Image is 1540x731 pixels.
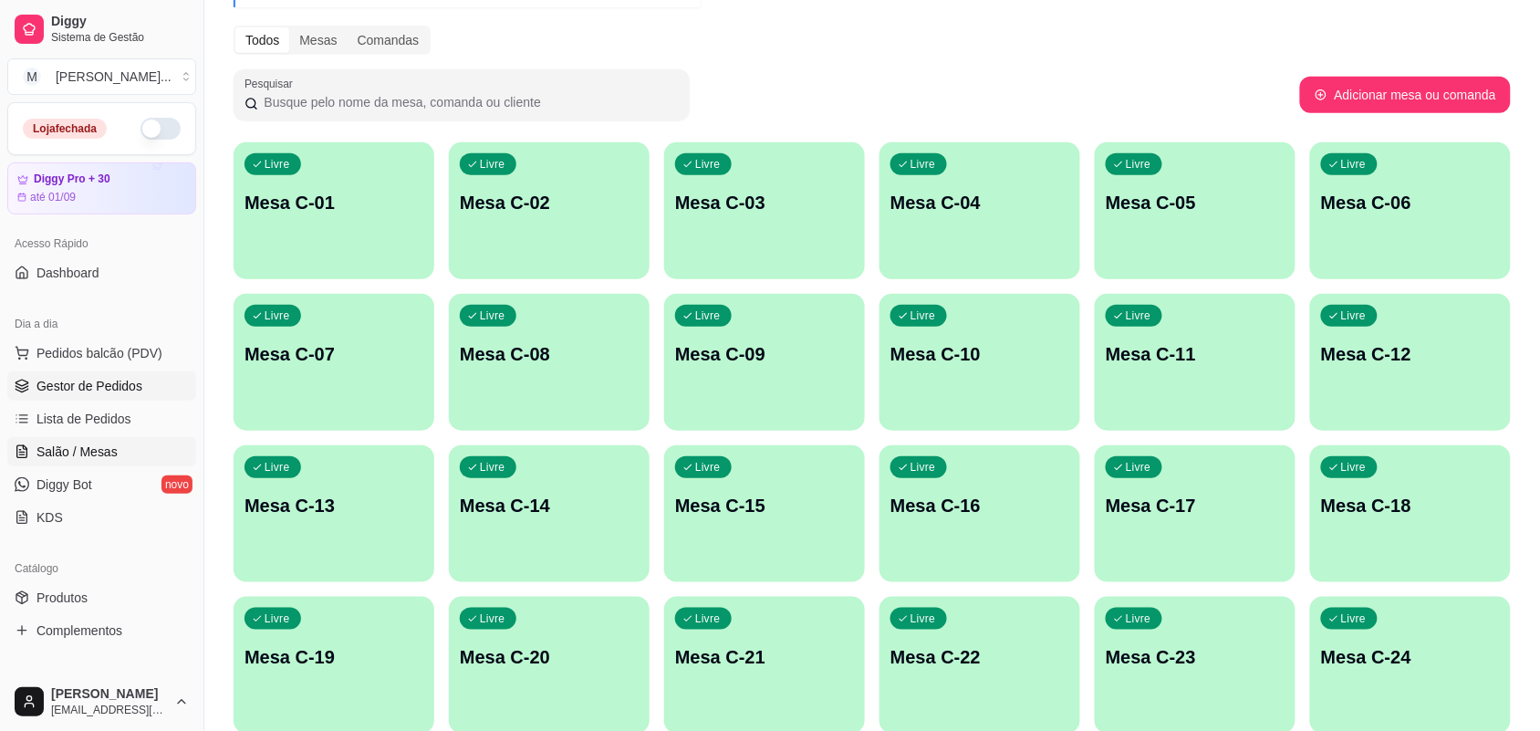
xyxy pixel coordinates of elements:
p: Livre [265,308,290,323]
button: LivreMesa C-09 [664,294,865,431]
div: Mesas [289,27,347,53]
a: Complementos [7,616,196,645]
a: Produtos [7,583,196,612]
p: Livre [480,157,505,172]
p: Livre [1341,611,1367,626]
input: Pesquisar [258,93,679,111]
button: LivreMesa C-06 [1310,142,1511,279]
p: Livre [1126,157,1151,172]
div: Catálogo [7,554,196,583]
span: M [23,68,41,86]
button: LivreMesa C-05 [1095,142,1295,279]
p: Mesa C-11 [1106,341,1285,367]
p: Mesa C-18 [1321,493,1500,518]
p: Mesa C-10 [890,341,1069,367]
a: Salão / Mesas [7,437,196,466]
button: [PERSON_NAME][EMAIL_ADDRESS][DOMAIN_NAME] [7,680,196,724]
p: Mesa C-24 [1321,644,1500,670]
span: Diggy Bot [36,475,92,494]
article: Diggy Pro + 30 [34,172,110,186]
span: [EMAIL_ADDRESS][DOMAIN_NAME] [51,703,167,717]
p: Mesa C-09 [675,341,854,367]
button: LivreMesa C-18 [1310,445,1511,582]
button: LivreMesa C-16 [879,445,1080,582]
button: LivreMesa C-08 [449,294,650,431]
p: Mesa C-16 [890,493,1069,518]
div: Loja fechada [23,119,107,139]
p: Mesa C-05 [1106,190,1285,215]
p: Mesa C-13 [245,493,423,518]
p: Mesa C-04 [890,190,1069,215]
p: Livre [695,611,721,626]
p: Livre [1341,308,1367,323]
a: Dashboard [7,258,196,287]
button: Alterar Status [140,118,181,140]
p: Mesa C-03 [675,190,854,215]
span: [PERSON_NAME] [51,686,167,703]
div: Dia a dia [7,309,196,339]
p: Mesa C-21 [675,644,854,670]
p: Livre [265,611,290,626]
a: Lista de Pedidos [7,404,196,433]
p: Livre [695,157,721,172]
p: Mesa C-17 [1106,493,1285,518]
p: Livre [480,460,505,475]
p: Livre [1126,611,1151,626]
button: LivreMesa C-10 [879,294,1080,431]
button: LivreMesa C-13 [234,445,434,582]
p: Livre [480,611,505,626]
p: Livre [480,308,505,323]
div: Acesso Rápido [7,229,196,258]
button: LivreMesa C-12 [1310,294,1511,431]
p: Livre [1126,308,1151,323]
span: Salão / Mesas [36,443,118,461]
span: Complementos [36,621,122,640]
button: LivreMesa C-15 [664,445,865,582]
button: LivreMesa C-01 [234,142,434,279]
p: Mesa C-20 [460,644,639,670]
p: Mesa C-23 [1106,644,1285,670]
a: Gestor de Pedidos [7,371,196,401]
a: Diggy Botnovo [7,470,196,499]
a: Diggy Pro + 30até 01/09 [7,162,196,214]
p: Mesa C-22 [890,644,1069,670]
p: Livre [695,460,721,475]
label: Pesquisar [245,76,299,91]
span: Lista de Pedidos [36,410,131,428]
p: Mesa C-07 [245,341,423,367]
p: Mesa C-15 [675,493,854,518]
button: Select a team [7,58,196,95]
p: Mesa C-01 [245,190,423,215]
button: LivreMesa C-03 [664,142,865,279]
button: LivreMesa C-11 [1095,294,1295,431]
span: Sistema de Gestão [51,30,189,45]
span: Diggy [51,14,189,30]
p: Livre [910,460,936,475]
p: Mesa C-12 [1321,341,1500,367]
span: KDS [36,508,63,527]
p: Livre [265,157,290,172]
p: Mesa C-06 [1321,190,1500,215]
p: Livre [695,308,721,323]
p: Livre [910,157,936,172]
span: Pedidos balcão (PDV) [36,344,162,362]
button: LivreMesa C-07 [234,294,434,431]
span: Dashboard [36,264,99,282]
p: Livre [910,308,936,323]
button: LivreMesa C-04 [879,142,1080,279]
button: LivreMesa C-14 [449,445,650,582]
div: Todos [235,27,289,53]
a: KDS [7,503,196,532]
span: Gestor de Pedidos [36,377,142,395]
p: Livre [1341,460,1367,475]
a: DiggySistema de Gestão [7,7,196,51]
p: Mesa C-14 [460,493,639,518]
span: Produtos [36,589,88,607]
p: Livre [1126,460,1151,475]
p: Mesa C-02 [460,190,639,215]
button: LivreMesa C-02 [449,142,650,279]
div: [PERSON_NAME] ... [56,68,172,86]
p: Mesa C-08 [460,341,639,367]
p: Livre [910,611,936,626]
button: Adicionar mesa ou comanda [1300,77,1511,113]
